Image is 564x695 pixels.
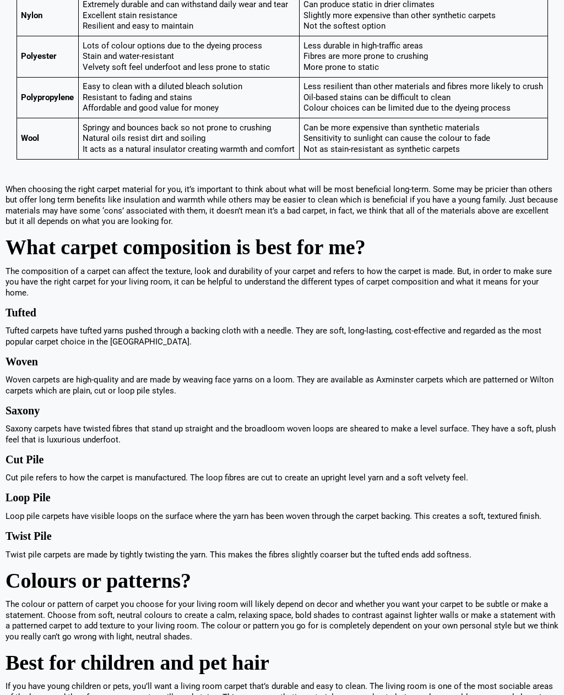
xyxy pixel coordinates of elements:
[6,424,558,446] p: Saxony carpets have twisted fibres that stand up straight and the broadloom woven loops are shear...
[6,473,558,484] p: Cut pile refers to how the carpet is manufactured. The loop fibres are cut to create an upright l...
[299,78,547,119] td: Less resilient than other materials and fibres more likely to crush Oil-based stains can be diffi...
[78,37,299,78] td: Lots of colour options due to the dyeing process Stain and water-resistant Velvety soft feel unde...
[6,512,558,523] p: Loop pile carpets have visible loops on the surface where the yarn has been woven through the car...
[6,458,558,463] h3: Cut Pile
[21,52,57,62] strong: Polyester
[6,375,558,397] p: Woven carpets are high-quality and are made by weaving face yarns on a loom. They are available a...
[6,655,558,671] h2: Best for children and pet hair
[21,11,42,21] strong: Nylon
[6,496,558,501] h3: Loop Pile
[6,550,558,561] p: Twist pile carpets are made by tightly twisting the yarn. This makes the fibres slightly coarser ...
[21,93,74,103] strong: Polypropylene
[6,409,558,414] h3: Saxony
[299,37,547,78] td: Less durable in high-traffic areas Fibres are more prone to crushing More prone to static
[78,119,299,160] td: Springy and bounces back so not prone to crushing Natural oils resist dirt and soiling It acts as...
[6,360,558,365] h3: Woven
[6,311,558,316] h3: Tufted
[6,267,558,299] p: The composition of a carpet can affect the texture, look and durability of your carpet and refers...
[299,119,547,160] td: Can be more expensive than synthetic materials Sensitivity to sunlight can cause the colour to fa...
[21,134,39,144] strong: Wool
[6,185,558,228] p: When choosing the right carpet material for you, it’s important to think about what will be most ...
[6,600,558,643] p: The colour or pattern of carpet you choose for your living room will likely depend on decor and w...
[78,78,299,119] td: Easy to clean with a diluted bleach solution Resistant to fading and stains Affordable and good v...
[6,240,558,256] h2: What carpet composition is best for me?
[6,535,558,539] h3: Twist Pile
[6,573,558,589] h2: Colours or patterns?
[6,326,558,348] p: Tufted carpets have tufted yarns pushed through a backing cloth with a needle. They are soft, lon...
